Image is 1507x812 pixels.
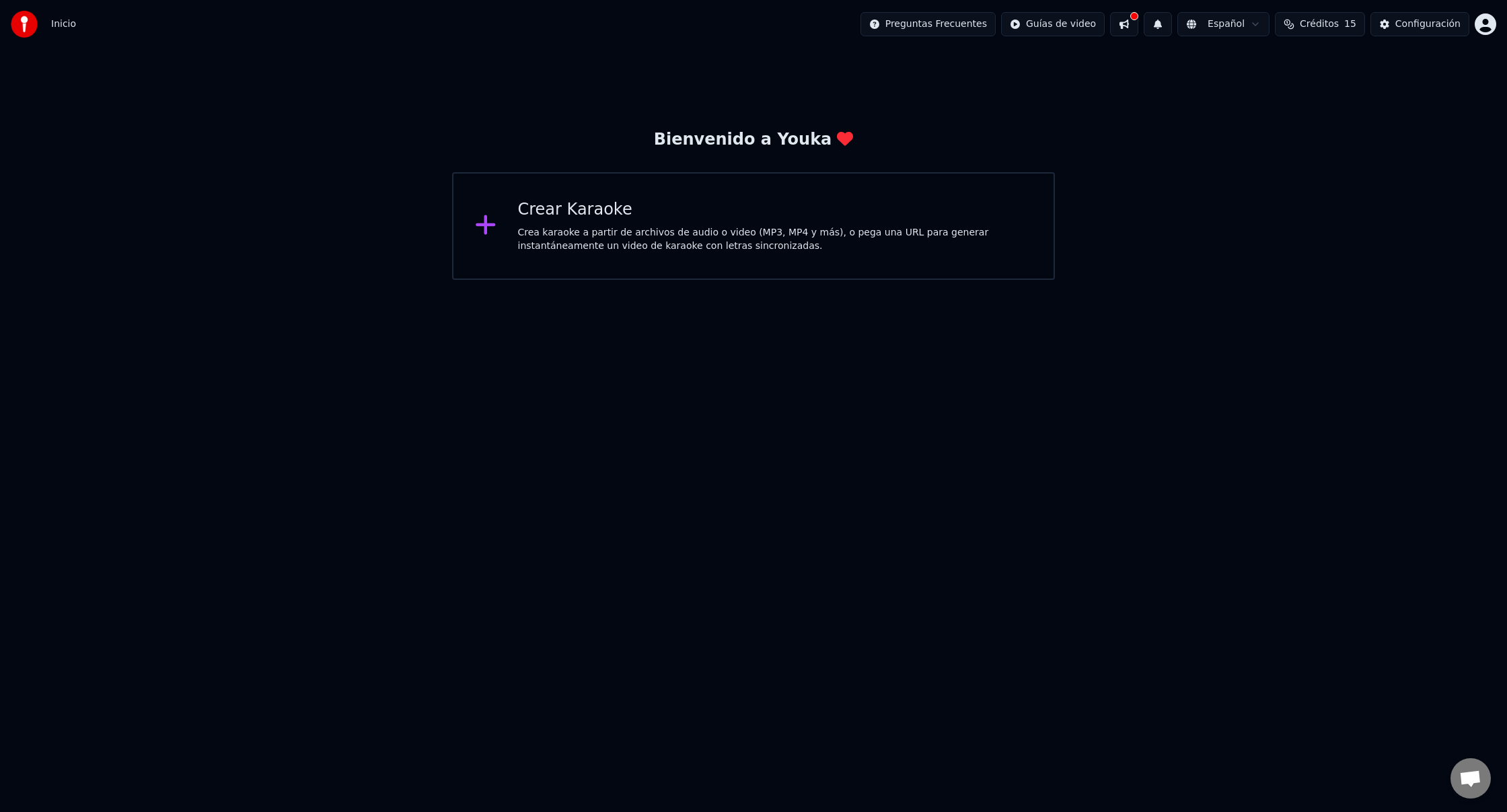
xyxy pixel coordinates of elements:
div: Configuración [1395,17,1461,31]
div: Bienvenido a Youka [654,129,854,151]
span: Créditos [1300,17,1339,31]
button: Créditos15 [1275,12,1365,36]
span: 15 [1344,17,1356,31]
div: Chat abierto [1450,758,1491,799]
img: youka [11,11,38,38]
button: Preguntas Frecuentes [860,12,996,36]
button: Configuración [1370,12,1469,36]
button: Guías de video [1001,12,1105,36]
div: Crea karaoke a partir de archivos de audio o video (MP3, MP4 y más), o pega una URL para generar ... [518,226,1033,253]
div: Crear Karaoke [518,199,1033,221]
nav: breadcrumb [51,17,76,31]
span: Inicio [51,17,76,31]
